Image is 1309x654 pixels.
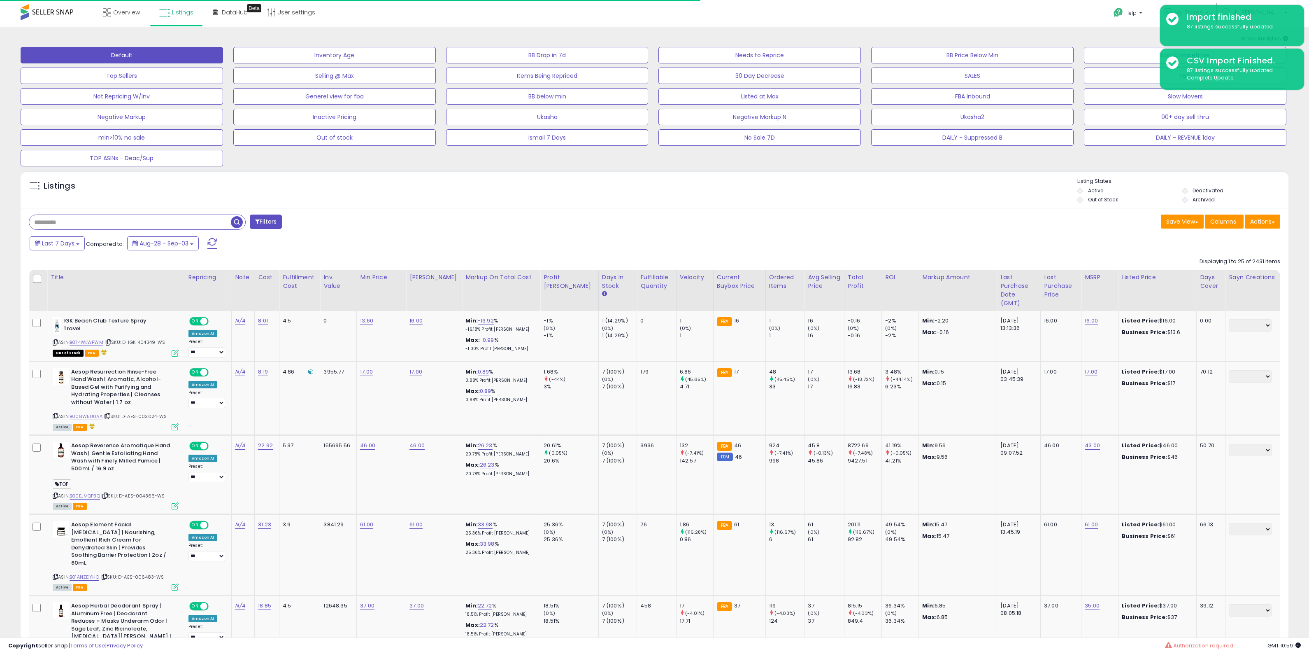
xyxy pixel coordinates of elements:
[808,317,844,325] div: 16
[685,376,706,383] small: (45.65%)
[922,453,937,461] strong: Max:
[188,339,225,357] div: Preset:
[922,441,935,449] strong: Min:
[480,540,495,548] a: 33.98
[769,368,804,376] div: 48
[86,240,124,248] span: Compared to:
[885,383,918,390] div: 6.23%
[465,387,480,395] b: Max:
[1122,329,1190,336] div: $13.6
[235,441,245,450] a: N/A
[1245,215,1280,229] button: Actions
[544,325,555,332] small: (0%)
[63,317,163,334] b: IGK Beach Club Texture Spray Travel
[769,332,804,339] div: 1
[1210,217,1236,226] span: Columns
[1122,328,1167,336] b: Business Price:
[734,368,739,376] span: 17
[73,503,87,510] span: FBA
[140,239,188,248] span: Aug-28 - Sep-03
[549,450,567,456] small: (0.05%)
[258,602,271,610] a: 18.85
[808,442,844,449] div: 45.8
[446,109,649,125] button: Ukasha
[258,441,273,450] a: 22.92
[53,479,71,489] span: TOP
[658,47,861,63] button: Needs to Reprice
[172,8,193,16] span: Listings
[1122,441,1159,449] b: Listed Price:
[235,368,245,376] a: N/A
[465,317,478,325] b: Min:
[188,330,217,337] div: Amazon AI
[1085,368,1097,376] a: 17.00
[717,273,762,290] div: Current Buybox Price
[885,325,897,332] small: (0%)
[774,450,793,456] small: (-7.41%)
[769,457,804,465] div: 998
[1088,187,1103,194] label: Active
[465,317,534,332] div: %
[73,424,87,431] span: FBA
[360,273,402,282] div: Min Price
[544,442,598,449] div: 20.61%
[104,413,167,420] span: | SKU: D-AES-003024-WS
[409,602,424,610] a: 37.00
[1084,88,1286,105] button: Slow Movers
[885,317,918,325] div: -2%
[1122,273,1193,282] div: Listed Price
[51,273,181,282] div: Title
[1044,442,1075,449] div: 46.00
[258,273,276,282] div: Cost
[360,368,373,376] a: 17.00
[680,368,713,376] div: 6.86
[480,336,494,344] a: -0.99
[283,368,314,376] div: 4.86
[233,47,436,63] button: Inventory Age
[409,521,423,529] a: 61.00
[480,621,494,629] a: 22.72
[544,368,598,376] div: 1.68%
[680,317,713,325] div: 1
[1044,368,1075,376] div: 17.00
[1122,317,1159,325] b: Listed Price:
[360,602,374,610] a: 37.00
[885,457,918,465] div: 41.21%
[70,574,99,581] a: B01ANZDYHC
[871,109,1074,125] button: Ukasha2
[188,455,217,462] div: Amazon AI
[890,376,912,383] small: (-44.14%)
[602,325,614,332] small: (0%)
[544,457,598,465] div: 20.6%
[680,442,713,449] div: 132
[235,602,245,610] a: N/A
[99,349,107,355] i: hazardous material
[1122,521,1159,528] b: Listed Price:
[808,273,840,290] div: Avg Selling Price
[87,423,95,429] i: hazardous material
[465,336,480,344] b: Max:
[1085,441,1100,450] a: 43.00
[717,442,732,451] small: FBA
[680,383,713,390] div: 4.71
[101,493,165,499] span: | SKU: D-AES-004366-WS
[1085,273,1115,282] div: MSRP
[848,325,859,332] small: (0%)
[1081,270,1118,311] th: CSV column name: cust_attr_1_MSRP
[283,273,316,290] div: Fulfillment Cost
[409,273,458,282] div: [PERSON_NAME]
[1200,258,1280,266] div: Displaying 1 to 25 of 2431 items
[1200,442,1219,449] div: 50.70
[1085,602,1100,610] a: 35.00
[258,368,268,376] a: 8.19
[1181,55,1298,67] div: CSV Import Finished.
[717,368,732,377] small: FBA
[848,368,882,376] div: 13.68
[871,68,1074,84] button: SALES
[21,109,223,125] button: Negative Markup
[1122,453,1190,461] div: $46
[640,317,670,325] div: 0
[922,368,935,376] strong: Min:
[1122,317,1190,325] div: $16.00
[409,441,425,450] a: 46.00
